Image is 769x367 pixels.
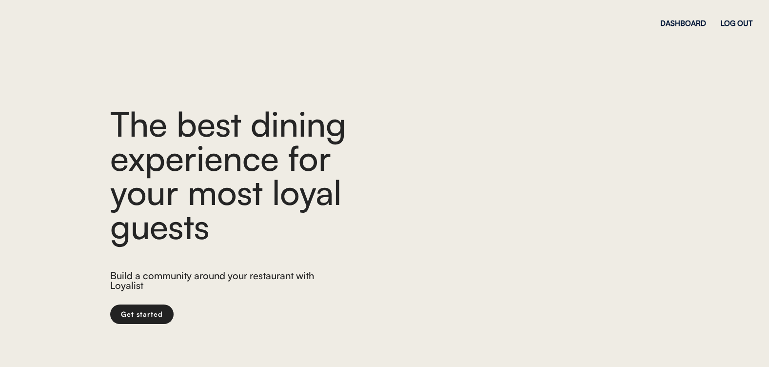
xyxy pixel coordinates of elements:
[721,20,752,27] div: LOG OUT
[39,16,98,30] img: yH5BAEAAAAALAAAAAABAAEAAAIBRAA7
[110,305,174,324] button: Get started
[660,20,706,27] div: DASHBOARD
[110,106,403,243] div: The best dining experience for your most loyal guests
[110,271,323,293] div: Build a community around your restaurant with Loyalist
[432,78,659,354] img: yH5BAEAAAAALAAAAAABAAEAAAIBRAA7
